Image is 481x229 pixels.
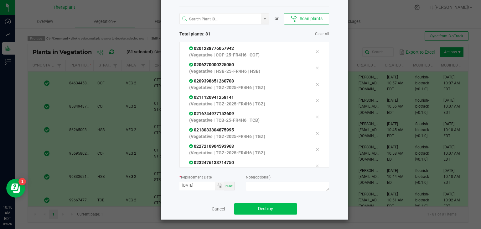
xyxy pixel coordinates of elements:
span: In Sync [189,127,194,132]
span: 0232476133714750 [189,160,234,165]
div: Remove tag [311,162,324,170]
span: Total plants: 81 [179,31,254,37]
div: Remove tag [311,81,324,88]
a: Cancel [212,206,225,212]
div: Remove tag [311,48,324,56]
div: or [269,15,284,22]
span: Destroy [258,206,273,211]
span: (optional) [254,175,271,179]
div: Remove tag [311,113,324,121]
span: In Sync [189,144,194,149]
p: (Vegetative | TGZ-2025-FR4H6 | TGZ) [189,150,306,156]
span: In Sync [189,62,194,67]
span: 0227210904593963 [189,144,234,149]
p: (Vegetative | COF-25-FR4H6 | COF) [189,166,306,173]
span: 0201288776057942 [189,46,234,51]
div: Remove tag [311,64,324,72]
iframe: Resource center unread badge [18,178,26,185]
p: (Vegetative | TCB-25-FR4H6 | TCB) [189,117,306,124]
label: Note [246,174,271,180]
a: Clear All [315,31,329,37]
button: Destroy [234,203,297,215]
span: 0218033304875995 [189,127,234,132]
button: Scan plants [284,13,329,24]
p: (Vegetative | TGZ-2025-FR4H6 | TGZ) [189,84,306,91]
p: (Vegetative | TGZ-2025-FR4H6 | TGZ) [189,101,306,107]
input: NO DATA FOUND [180,13,261,25]
p: (Vegetative | HSB-25-FR4H6 | HSB) [189,68,306,75]
div: Remove tag [311,97,324,104]
label: Replacement Date [179,174,212,180]
p: (Vegetative | COF-25-FR4H6 | COF) [189,52,306,58]
span: Now [225,184,233,188]
input: Date [179,182,215,189]
span: 0206270000225050 [189,62,234,67]
span: Toggle calendar [215,182,224,190]
iframe: Resource center [6,179,25,198]
span: 0216744977152609 [189,111,234,116]
span: In Sync [189,111,194,116]
span: In Sync [189,78,194,83]
div: Remove tag [311,130,324,137]
span: 0211120941258141 [189,95,234,100]
span: 0209398651260708 [189,78,234,83]
p: (Vegetative | TGZ-2025-FR4H6 | TGZ) [189,133,306,140]
span: In Sync [189,46,194,51]
span: In Sync [189,160,194,165]
div: Remove tag [311,146,324,153]
span: In Sync [189,95,194,100]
